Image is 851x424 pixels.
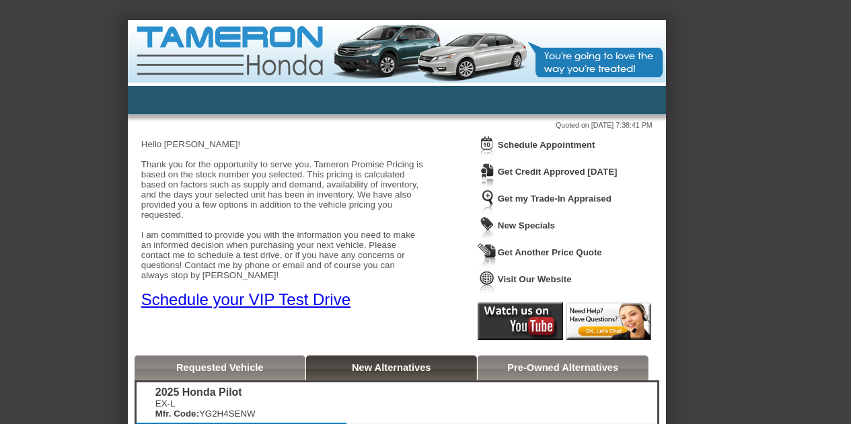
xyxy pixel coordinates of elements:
a: Get Credit Approved [DATE] [498,167,618,177]
div: Hello [PERSON_NAME]! Thank you for the opportunity to serve you. Tameron Promise Pricing is based... [141,129,424,309]
img: Icon_Youtube2.png [478,302,563,340]
a: Schedule your VIP Test Drive [141,290,350,308]
img: Icon_ScheduleAppointment.png [478,136,496,161]
img: Icon_CreditApproval.png [478,163,496,187]
a: Get Another Price Quote [498,247,602,257]
img: Icon_TradeInAppraisal.png [478,189,496,214]
img: Icon_WeeklySpecials.png [478,216,496,241]
a: New Specials [498,220,555,230]
a: Schedule Appointment [498,140,595,150]
div: Quoted on [DATE] 7:38:41 PM [141,121,653,129]
div: 2025 Honda Pilot [155,386,256,398]
img: Icon_VisitWebsite.png [478,270,496,295]
a: Pre-Owned Alternatives [507,362,618,373]
a: Requested Vehicle [176,362,264,373]
div: EX-L YG2H4SENW [155,398,256,419]
a: Get my Trade-In Appraised [498,194,612,204]
a: New Alternatives [352,362,431,373]
b: Mfr. Code: [155,409,199,419]
img: Icon_LiveChat2.png [566,302,651,340]
a: Visit Our Website [498,274,572,284]
img: Icon_GetQuote.png [478,243,496,268]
